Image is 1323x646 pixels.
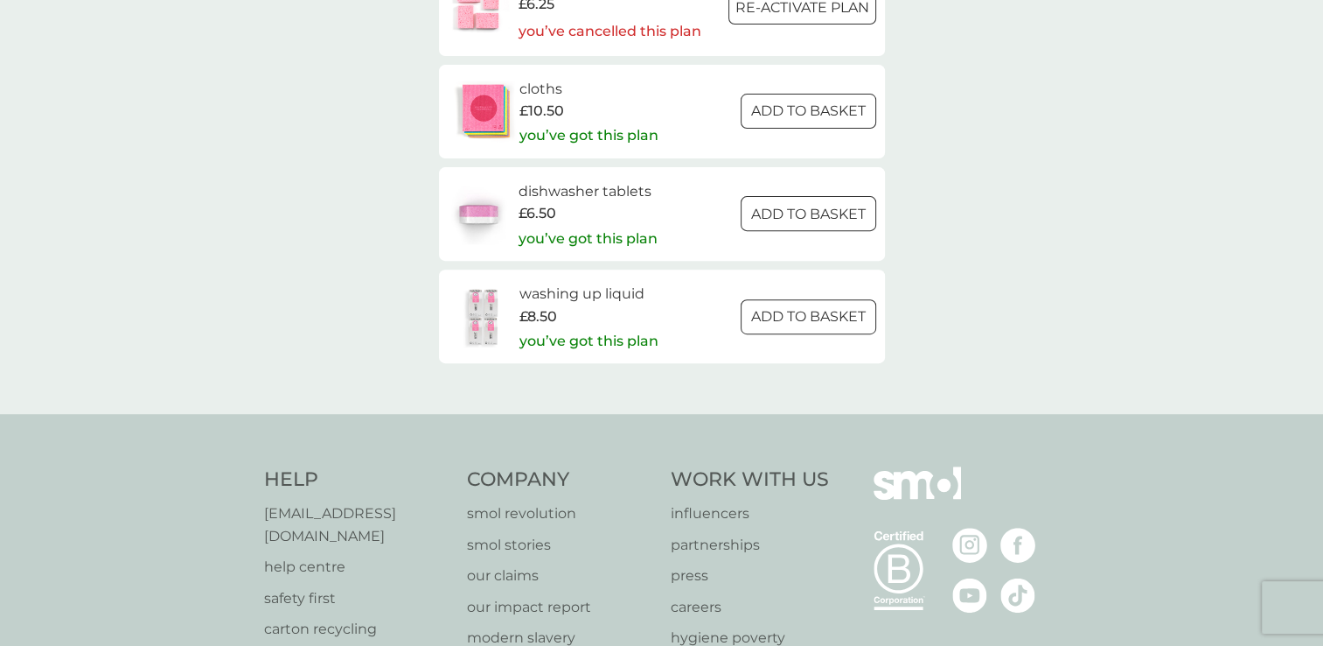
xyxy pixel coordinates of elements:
p: you’ve got this plan [519,228,658,250]
img: smol [874,467,961,526]
img: cloths [448,81,519,142]
img: visit the smol Facebook page [1000,528,1035,563]
p: you’ve got this plan [519,330,658,353]
a: partnerships [671,534,829,557]
h4: Company [467,467,653,494]
a: carton recycling [264,618,450,641]
h4: Help [264,467,450,494]
a: smol revolution [467,502,653,525]
a: press [671,565,829,587]
a: smol stories [467,534,653,557]
p: you’ve cancelled this plan [519,20,701,43]
a: [EMAIL_ADDRESS][DOMAIN_NAME] [264,502,450,547]
p: you’ve got this plan [519,124,658,147]
span: £10.50 [519,100,564,123]
h6: cloths [519,78,658,101]
img: visit the smol Youtube page [952,578,987,613]
p: ADD TO BASKET [751,305,866,328]
a: safety first [264,587,450,610]
a: careers [671,596,829,619]
button: ADD TO BASKET [741,94,876,129]
p: ADD TO BASKET [751,100,866,123]
a: our claims [467,565,653,587]
h4: Work With Us [671,467,829,494]
p: ADD TO BASKET [751,203,866,226]
img: visit the smol Tiktok page [1000,578,1035,613]
img: visit the smol Instagram page [952,528,987,563]
button: ADD TO BASKET [741,299,876,334]
h6: dishwasher tablets [519,180,658,203]
a: influencers [671,502,829,525]
h6: washing up liquid [519,283,658,305]
img: dishwasher tablets [448,183,509,244]
span: £8.50 [519,305,557,328]
a: help centre [264,556,450,579]
a: our impact report [467,596,653,619]
span: £6.50 [519,202,556,225]
button: ADD TO BASKET [741,196,876,231]
img: washing up liquid [448,286,519,348]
